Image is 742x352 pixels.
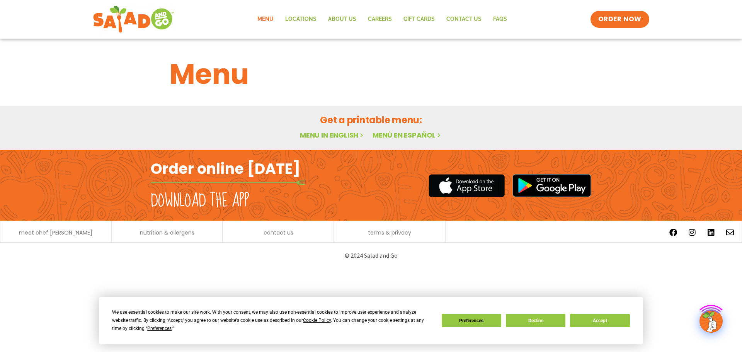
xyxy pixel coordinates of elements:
[147,326,172,331] span: Preferences
[598,15,642,24] span: ORDER NOW
[151,159,300,178] h2: Order online [DATE]
[570,314,630,327] button: Accept
[442,314,501,327] button: Preferences
[170,113,572,127] h2: Get a printable menu:
[591,11,649,28] a: ORDER NOW
[373,130,442,140] a: Menú en español
[512,174,591,197] img: google_play
[322,10,362,28] a: About Us
[99,297,643,344] div: Cookie Consent Prompt
[93,4,174,35] img: new-SAG-logo-768×292
[300,130,365,140] a: Menu in English
[170,53,572,95] h1: Menu
[19,230,92,235] a: meet chef [PERSON_NAME]
[252,10,279,28] a: Menu
[441,10,487,28] a: Contact Us
[362,10,398,28] a: Careers
[279,10,322,28] a: Locations
[429,173,505,198] img: appstore
[151,190,249,212] h2: Download the app
[252,10,513,28] nav: Menu
[487,10,513,28] a: FAQs
[264,230,293,235] a: contact us
[398,10,441,28] a: GIFT CARDS
[140,230,194,235] a: nutrition & allergens
[151,180,305,185] img: fork
[368,230,411,235] a: terms & privacy
[155,250,587,261] p: © 2024 Salad and Go
[112,308,432,333] div: We use essential cookies to make our site work. With your consent, we may also use non-essential ...
[506,314,565,327] button: Decline
[303,318,331,323] span: Cookie Policy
